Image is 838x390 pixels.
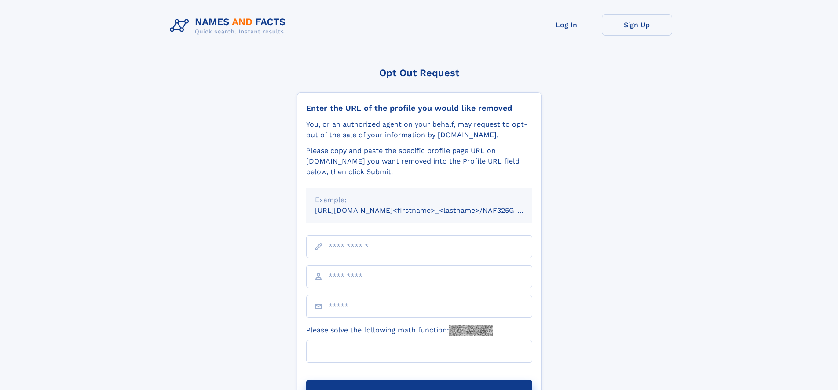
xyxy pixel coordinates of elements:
[297,67,542,78] div: Opt Out Request
[531,14,602,36] a: Log In
[306,119,532,140] div: You, or an authorized agent on your behalf, may request to opt-out of the sale of your informatio...
[315,195,523,205] div: Example:
[315,206,549,215] small: [URL][DOMAIN_NAME]<firstname>_<lastname>/NAF325G-xxxxxxxx
[306,146,532,177] div: Please copy and paste the specific profile page URL on [DOMAIN_NAME] you want removed into the Pr...
[166,14,293,38] img: Logo Names and Facts
[306,325,493,336] label: Please solve the following math function:
[602,14,672,36] a: Sign Up
[306,103,532,113] div: Enter the URL of the profile you would like removed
